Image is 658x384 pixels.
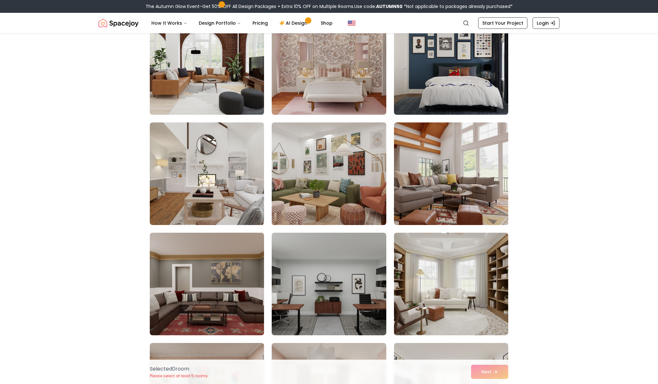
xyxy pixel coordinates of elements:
p: Selected 0 room [150,365,208,373]
img: Room room-14 [269,120,389,228]
img: Room room-12 [394,12,508,115]
img: Room room-18 [394,233,508,335]
button: How It Works [146,17,192,29]
img: Room room-17 [272,233,386,335]
a: Login [533,17,559,29]
img: Room room-15 [394,122,508,225]
p: Please select at least 5 rooms [150,373,208,379]
b: AUTUMN50 [376,3,403,10]
span: Use code: [354,3,403,10]
img: Room room-16 [150,233,264,335]
button: Design Portfolio [194,17,246,29]
div: The Autumn Glow Event-Get 50% OFF All Design Packages + Extra 10% OFF on Multiple Rooms. [146,3,513,10]
span: *Not applicable to packages already purchased* [403,3,513,10]
img: Room room-10 [150,12,264,115]
nav: Main [146,17,338,29]
a: AI Design [274,17,314,29]
a: Pricing [247,17,273,29]
img: Room room-11 [272,12,386,115]
img: Room room-13 [150,122,264,225]
nav: Global [99,13,559,33]
img: Spacejoy Logo [99,17,139,29]
img: United States [348,19,356,27]
a: Start Your Project [478,17,527,29]
a: Spacejoy [99,17,139,29]
a: Shop [316,17,338,29]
